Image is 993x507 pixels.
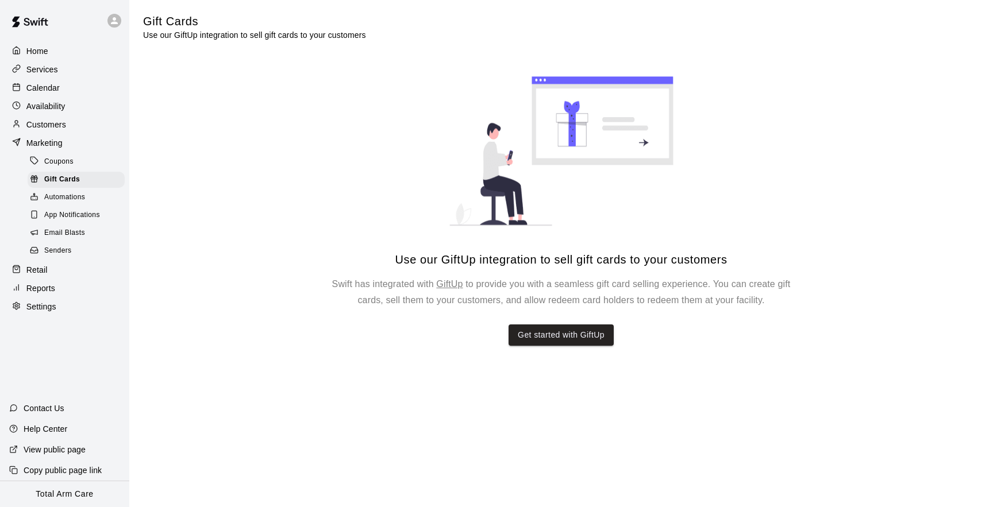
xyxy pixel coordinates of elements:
p: Copy public page link [24,465,102,476]
a: Calendar [9,79,120,96]
p: Contact Us [24,402,64,414]
p: Reports [26,282,55,294]
span: Gift Cards [44,174,80,185]
a: Get started with GiftUp [518,328,605,342]
a: App Notifications [28,207,129,225]
a: Email Blasts [28,225,129,242]
a: Automations [28,189,129,207]
span: Automations [44,192,85,203]
img: Gift card [418,50,705,252]
h6: Swift has integrated with to provide you with a seamless gift card selling experience. You can cr... [332,276,791,308]
p: Marketing [26,137,63,149]
h5: Gift Cards [143,14,366,29]
button: Get started with GiftUp [509,324,614,346]
a: Reports [9,280,120,297]
span: Coupons [44,156,74,168]
p: Use our GiftUp integration to sell gift cards to your customers [143,29,366,41]
div: Email Blasts [28,225,125,241]
a: Customers [9,116,120,133]
p: Calendar [26,82,60,94]
a: Senders [28,242,129,260]
p: Help Center [24,423,67,435]
a: Availability [9,98,120,115]
a: Marketing [9,134,120,152]
p: View public page [24,444,86,455]
div: Automations [28,189,125,206]
p: Availability [26,100,66,112]
a: Retail [9,261,120,278]
div: Senders [28,243,125,259]
a: Gift Cards [28,171,129,188]
span: App Notifications [44,210,100,221]
a: Coupons [28,153,129,171]
div: App Notifications [28,207,125,223]
p: Retail [26,264,48,276]
div: Gift Cards [28,172,125,188]
a: Services [9,61,120,78]
h5: Use our GiftUp integration to sell gift cards to your customers [395,252,727,268]
p: Home [26,45,48,57]
p: Services [26,64,58,75]
p: Total Arm Care [36,488,93,500]
a: GiftUp [436,279,463,289]
a: Home [9,42,120,60]
p: Settings [26,301,56,312]
a: Settings [9,298,120,315]
span: Senders [44,245,72,257]
span: Email Blasts [44,227,85,239]
div: Coupons [28,154,125,170]
p: Customers [26,119,66,130]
